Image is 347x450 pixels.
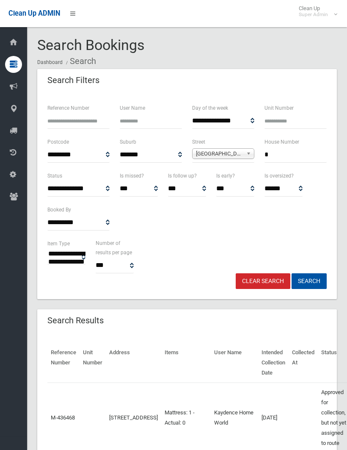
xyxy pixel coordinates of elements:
[47,103,89,113] label: Reference Number
[120,171,144,181] label: Is missed?
[192,137,205,147] label: Street
[47,171,62,181] label: Status
[216,171,235,181] label: Is early?
[120,137,136,147] label: Suburb
[37,59,63,65] a: Dashboard
[289,343,318,383] th: Collected At
[106,343,161,383] th: Address
[120,103,145,113] label: User Name
[37,36,145,53] span: Search Bookings
[96,239,134,257] label: Number of results per page
[37,72,110,89] header: Search Filters
[161,343,211,383] th: Items
[51,414,75,421] a: M-436468
[196,149,243,159] span: [GEOGRAPHIC_DATA] ([STREET_ADDRESS])
[47,137,69,147] label: Postcode
[264,103,294,113] label: Unit Number
[264,171,294,181] label: Is oversized?
[211,343,258,383] th: User Name
[192,103,228,113] label: Day of the week
[292,273,327,289] button: Search
[47,343,80,383] th: Reference Number
[168,171,197,181] label: Is follow up?
[295,5,336,18] span: Clean Up
[37,312,114,329] header: Search Results
[258,343,289,383] th: Intended Collection Date
[80,343,106,383] th: Unit Number
[236,273,290,289] a: Clear Search
[47,205,71,214] label: Booked By
[64,53,96,69] li: Search
[8,9,60,17] span: Clean Up ADMIN
[264,137,299,147] label: House Number
[47,239,70,248] label: Item Type
[109,414,158,421] a: [STREET_ADDRESS]
[299,11,328,18] small: Super Admin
